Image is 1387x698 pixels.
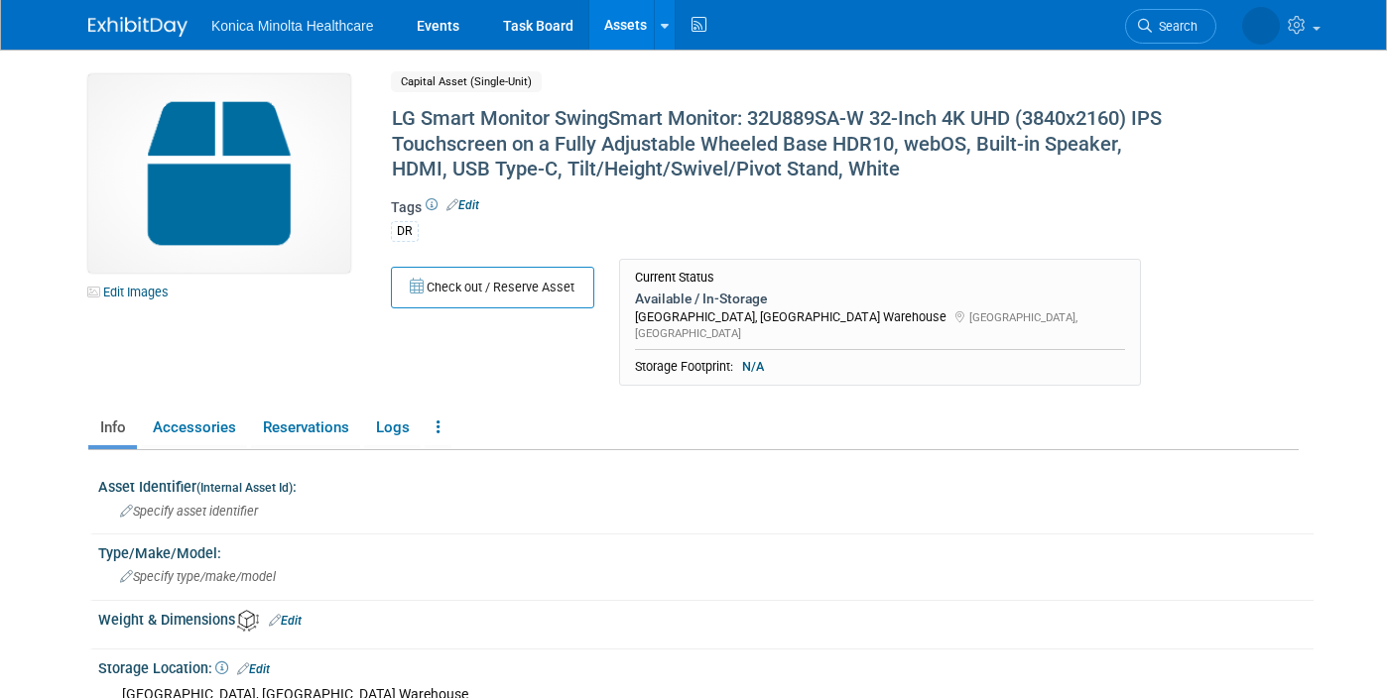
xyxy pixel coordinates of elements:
[251,410,360,445] a: Reservations
[1152,19,1198,34] span: Search
[88,17,188,37] img: ExhibitDay
[385,101,1188,187] div: LG Smart Monitor SwingSmart Monitor: 32U889SA-W 32-Inch 4K UHD (3840x2160) IPS Touchscreen on a F...
[736,358,770,376] span: N/A
[120,569,276,584] span: Specify type/make/model
[391,71,542,92] span: Capital Asset (Single-Unit)
[141,410,247,445] a: Accessories
[237,610,259,632] img: Asset Weight and Dimensions
[635,290,1125,307] div: Available / In-Storage
[635,309,946,324] span: [GEOGRAPHIC_DATA], [GEOGRAPHIC_DATA] Warehouse
[88,280,177,304] a: Edit Images
[98,472,1314,497] div: Asset Identifier :
[98,605,1314,632] div: Weight & Dimensions
[391,267,594,308] button: Check out / Reserve Asset
[98,653,1314,679] div: Storage Location:
[88,74,350,273] img: Capital-Asset-Icon-2.png
[237,662,270,676] a: Edit
[391,221,419,242] div: DR
[635,270,1125,286] div: Current Status
[391,197,1188,255] div: Tags
[196,481,293,495] small: (Internal Asset Id)
[1242,7,1280,45] img: Annette O'Mahoney
[446,198,479,212] a: Edit
[98,538,1314,563] div: Type/Make/Model:
[120,504,258,519] span: Specify asset identifier
[269,614,302,628] a: Edit
[1125,9,1216,44] a: Search
[364,410,421,445] a: Logs
[211,18,373,34] span: Konica Minolta Healthcare
[635,358,1125,376] div: Storage Footprint:
[88,410,137,445] a: Info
